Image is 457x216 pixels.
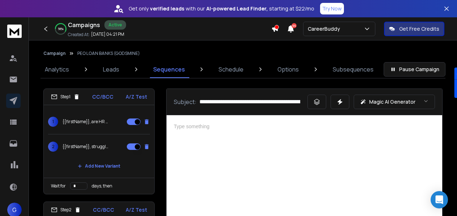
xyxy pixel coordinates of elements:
a: Sequences [149,61,189,78]
p: Get only with our starting at $22/mo [129,5,314,12]
p: [DATE] 04:21 PM [91,31,124,37]
span: 1 [48,117,58,127]
strong: verified leads [150,5,184,12]
div: Open Intercom Messenger [431,191,448,208]
img: logo [7,25,22,38]
p: Created At: [68,32,90,38]
button: Add New Variant [72,159,126,173]
p: Wait for [51,183,66,189]
p: Subject: [174,98,197,106]
p: A/Z Test [126,206,147,213]
button: Campaign [43,51,66,56]
p: Magic AI Generator [369,98,415,105]
a: Options [273,61,303,78]
p: Options [277,65,299,74]
span: 44 [292,23,297,28]
p: A/Z Test [126,93,147,100]
button: Try Now [320,3,344,14]
strong: AI-powered Lead Finder, [206,5,268,12]
p: 58 % [58,27,64,31]
a: Subsequences [328,61,378,78]
p: {{firstName}}, struggling to hit recovery targets? [62,144,109,150]
a: Schedule [214,61,248,78]
li: Step1CC/BCCA/Z Test1{{firstName}}, are HR bottlenecks slowing {{Company Name for Emails}}’s growt... [43,88,155,194]
p: Subsequences [333,65,374,74]
p: CC/BCC [92,93,113,100]
button: Get Free Credits [384,22,444,36]
h1: Campaigns [68,21,100,29]
div: Step 2 [51,207,81,213]
p: {{firstName}}, are HR bottlenecks slowing {{Company Name for Emails}}’s growth? [62,119,109,125]
p: Leads [103,65,119,74]
p: Schedule [219,65,243,74]
p: Sequences [153,65,185,74]
p: Get Free Credits [399,25,439,33]
p: CC/BCC [93,206,114,213]
button: Pause Campaign [384,62,445,77]
a: Leads [99,61,124,78]
p: PEO LOAN BANKS (GODSMINE) [77,51,140,56]
p: days, then [92,183,112,189]
a: Analytics [40,61,73,78]
button: Magic AI Generator [354,95,435,109]
div: Active [104,20,126,30]
p: Analytics [45,65,69,74]
p: Try Now [322,5,342,12]
p: CareerBuddy [308,25,343,33]
div: Step 1 [51,94,80,100]
span: 2 [48,142,58,152]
